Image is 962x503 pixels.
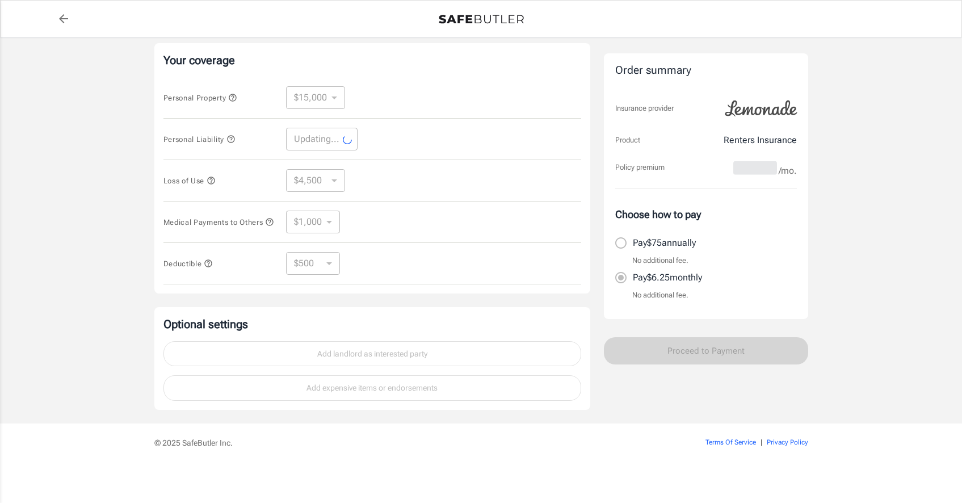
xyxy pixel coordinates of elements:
p: Choose how to pay [615,207,797,222]
img: Back to quotes [439,15,524,24]
p: © 2025 SafeButler Inc. [154,437,641,448]
p: No additional fee. [632,255,688,266]
button: Deductible [163,257,213,270]
p: Optional settings [163,316,581,332]
span: Personal Liability [163,135,236,144]
button: Personal Property [163,91,237,104]
p: No additional fee. [632,290,688,301]
button: Medical Payments to Others [163,215,275,229]
a: Terms Of Service [705,438,756,446]
p: Your coverage [163,52,581,68]
span: /mo. [779,163,797,179]
p: Pay $75 annually [633,236,696,250]
button: Loss of Use [163,174,216,187]
div: Order summary [615,62,797,79]
a: back to quotes [52,7,75,30]
button: Personal Liability [163,132,236,146]
p: Policy premium [615,162,665,173]
img: Lemonade [719,93,804,124]
p: Insurance provider [615,103,674,114]
span: Loss of Use [163,177,216,185]
p: Product [615,135,640,146]
span: Medical Payments to Others [163,218,275,227]
span: Personal Property [163,94,237,102]
p: Renters Insurance [724,133,797,147]
span: Deductible [163,259,213,268]
p: Pay $6.25 monthly [633,271,702,284]
a: Privacy Policy [767,438,808,446]
span: | [761,438,762,446]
